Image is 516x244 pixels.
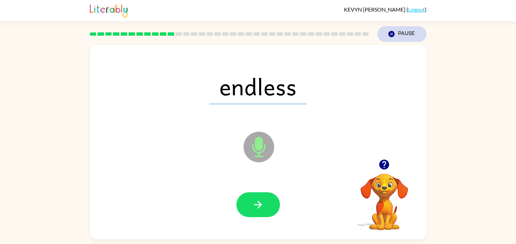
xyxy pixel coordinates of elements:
a: Logout [408,6,425,13]
video: Your browser must support playing .mp4 files to use Literably. Please try using another browser. [350,163,418,231]
span: endless [209,69,307,104]
div: ( ) [344,6,427,13]
span: KEVYN [PERSON_NAME] [344,6,406,13]
img: Literably [90,3,128,18]
button: Pause [377,26,427,42]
